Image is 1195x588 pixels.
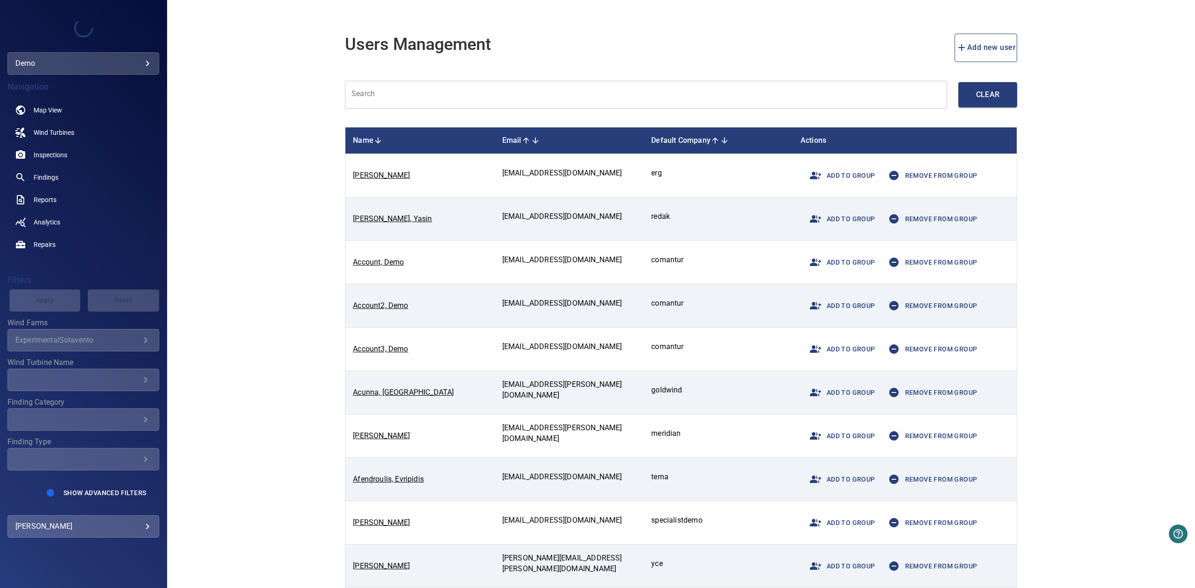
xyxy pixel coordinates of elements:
div: Wind Farms [7,329,159,351]
th: Toggle SortBy [644,127,793,154]
span: Remove from group [883,468,977,490]
a: Account, Demo [353,258,404,266]
h4: Filters [7,275,159,285]
span: Inspections [34,150,67,160]
span: Add to group [804,511,875,534]
p: meridian [651,428,786,439]
p: [EMAIL_ADDRESS][DOMAIN_NAME] [502,342,637,352]
div: ExperimentalSotavento [15,336,140,344]
div: Email [502,135,637,146]
a: [PERSON_NAME] [353,561,410,570]
button: Add to group [801,205,879,233]
span: Add to group [804,381,875,404]
label: Wind Farms [7,319,159,327]
button: Show Advanced Filters [58,485,152,500]
p: comantur [651,255,786,266]
button: Remove from group [879,292,981,320]
button: Add to group [801,161,879,189]
p: comantur [651,298,786,309]
button: Remove from group [879,205,981,233]
span: Add to group [804,251,875,273]
label: Wind Turbine Name [7,359,159,366]
span: Remove from group [883,381,977,404]
button: Remove from group [879,248,981,276]
span: Remove from group [883,511,977,534]
button: Remove from group [879,509,981,537]
div: Name [353,135,487,146]
a: analytics noActive [7,211,159,233]
button: Add to group [801,422,879,450]
p: specialistdemo [651,515,786,526]
button: Add to group [801,378,879,406]
a: Afendroulis, Evripidis [353,475,424,483]
a: repairs noActive [7,233,159,256]
span: Add to group [804,338,875,360]
button: Remove from group [879,161,981,189]
span: Remove from group [883,555,977,577]
span: Analytics [34,217,60,227]
button: Add to group [801,292,879,320]
button: Remove from group [879,422,981,450]
div: Finding Category [7,408,159,431]
span: Map View [34,105,62,115]
span: Add new user [956,41,1016,54]
span: Add to group [804,425,875,447]
label: Finding Category [7,399,159,406]
label: Finding Type [7,438,159,446]
p: goldwind [651,385,786,396]
button: Remove from group [879,552,981,580]
th: Toggle SortBy [495,127,644,154]
a: Account2, Demo [353,301,408,310]
span: Add to group [804,208,875,230]
div: demo [7,52,159,75]
p: terna [651,472,786,483]
button: Add to group [801,335,879,363]
span: Add to group [804,164,875,187]
h4: Navigation [7,82,159,91]
p: [EMAIL_ADDRESS][DOMAIN_NAME] [502,298,637,309]
a: Account3, Demo [353,344,408,353]
button: Clear [958,82,1017,107]
a: findings noActive [7,166,159,189]
a: [PERSON_NAME], Yasin [353,214,432,223]
p: erg [651,168,786,179]
span: Findings [34,173,58,182]
span: Remove from group [883,338,977,360]
p: yce [651,559,786,569]
div: Actions [801,135,1009,146]
div: Default Company [651,135,786,146]
p: [PERSON_NAME][EMAIL_ADDRESS][PERSON_NAME][DOMAIN_NAME] [502,553,637,574]
button: Add to group [801,465,879,493]
span: Wind Turbines [34,128,74,137]
a: map noActive [7,99,159,121]
a: inspections noActive [7,144,159,166]
div: Wind Turbine Name [7,369,159,391]
span: Add to group [804,294,875,317]
p: [EMAIL_ADDRESS][PERSON_NAME][DOMAIN_NAME] [502,423,637,444]
div: demo [15,56,151,71]
button: add new user [955,34,1018,62]
p: comantur [651,342,786,352]
p: [EMAIL_ADDRESS][PERSON_NAME][DOMAIN_NAME] [502,379,637,401]
a: windturbines noActive [7,121,159,144]
button: Remove from group [879,465,981,493]
span: Add to group [804,555,875,577]
span: Repairs [34,240,56,249]
p: [EMAIL_ADDRESS][DOMAIN_NAME] [502,168,637,179]
a: [PERSON_NAME] [353,431,410,440]
p: redak [651,211,786,222]
div: [PERSON_NAME] [15,519,151,534]
span: Clear [977,88,998,101]
button: Remove from group [879,378,981,406]
span: Add to group [804,468,875,490]
span: Remove from group [883,251,977,273]
p: [EMAIL_ADDRESS][DOMAIN_NAME] [502,211,637,222]
th: Toggle SortBy [345,127,495,154]
a: [PERSON_NAME] [353,518,410,527]
span: Remove from group [883,294,977,317]
p: [EMAIL_ADDRESS][DOMAIN_NAME] [502,255,637,266]
span: Show Advanced Filters [63,489,146,497]
button: Remove from group [879,335,981,363]
a: reports noActive [7,189,159,211]
a: Acunna, [GEOGRAPHIC_DATA] [353,388,454,397]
